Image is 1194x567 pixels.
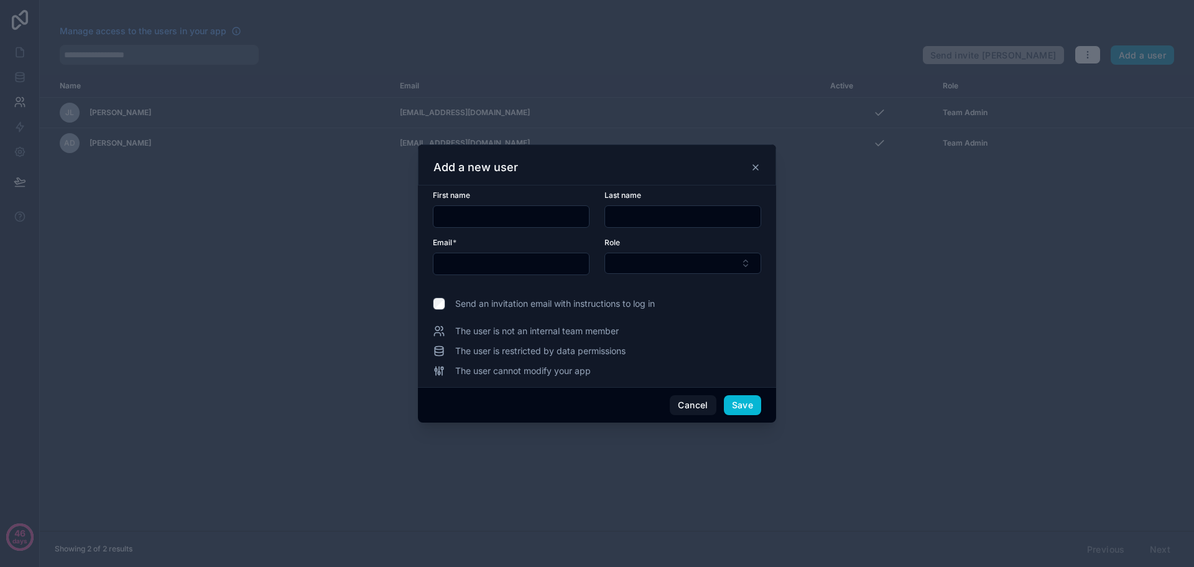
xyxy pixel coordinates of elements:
span: Last name [604,190,641,200]
h3: Add a new user [433,160,518,175]
button: Select Button [604,253,761,274]
button: Cancel [670,395,716,415]
span: Send an invitation email with instructions to log in [455,298,655,310]
span: First name [433,190,470,200]
input: Send an invitation email with instructions to log in [433,298,445,310]
span: Email [433,238,452,247]
span: The user is not an internal team member [455,325,619,337]
span: The user cannot modify your app [455,365,591,377]
button: Save [724,395,761,415]
span: The user is restricted by data permissions [455,345,626,357]
span: Role [604,238,620,247]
